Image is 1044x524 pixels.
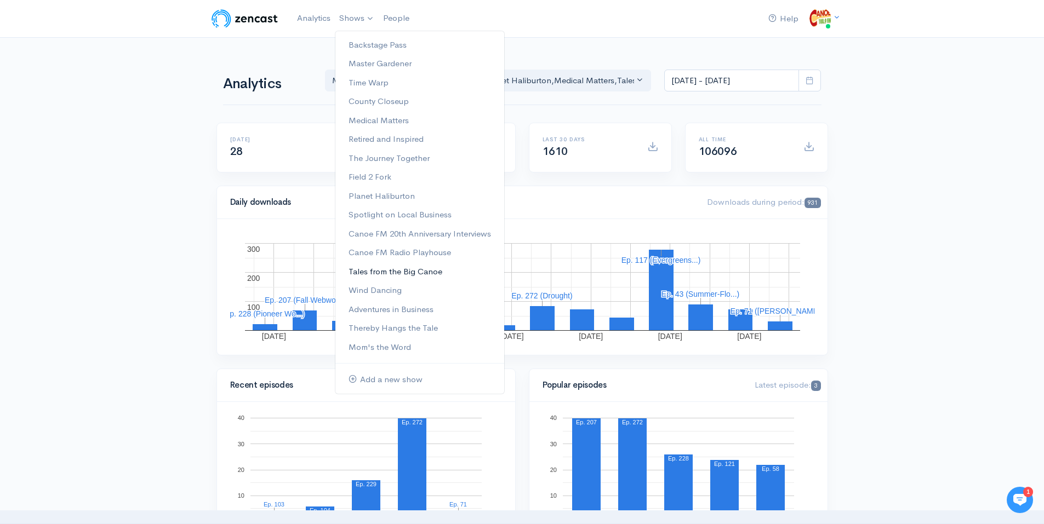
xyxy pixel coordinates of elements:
a: Tales from the Big Canoe [335,262,504,281]
a: Planet Haliburton [335,187,504,206]
a: Field 2 Fork [335,168,504,187]
p: Find an answer quickly [15,188,204,201]
h4: Popular episodes [543,381,742,390]
button: Mom's the Word, Adventures in Business, Planet Haliburton, Medical Matters, Tales from the Big Ca... [325,70,652,92]
h2: Just let us know if you need anything and we'll be happy to help! 🙂 [16,73,203,125]
a: Retired and Inspired [335,130,504,149]
span: 1610 [543,145,568,158]
text: Ep. 272 [402,419,423,425]
text: [DATE] [261,332,286,341]
a: Wind Dancing [335,281,504,300]
text: 100 [247,303,260,312]
input: analytics date range selector [664,70,799,92]
text: 40 [550,414,556,421]
text: Ep. 121 [714,460,735,467]
text: 20 [550,467,556,473]
a: Backstage Pass [335,36,504,55]
a: Help [764,7,803,31]
span: Downloads during period: [707,197,820,207]
text: Ep. 272 [622,419,643,425]
a: Canoe FM Radio Playhouse [335,243,504,262]
h4: Recent episodes [230,381,495,390]
a: Master Gardener [335,54,504,73]
a: Analytics [293,7,335,30]
text: 30 [550,440,556,447]
text: Ep. 71 [449,501,467,508]
text: 20 [237,467,244,473]
text: 300 [247,245,260,254]
img: ... [809,8,831,30]
text: 30 [237,440,244,447]
img: ZenCast Logo [210,8,279,30]
input: Search articles [32,206,196,228]
a: Adventures in Business [335,300,504,319]
a: The Journey Together [335,149,504,168]
text: Ep. 207 (Fall Webwo...) [264,296,344,304]
text: [DATE] [737,332,761,341]
span: 3 [811,381,820,391]
text: Ep. 228 (Pioneer Wo...) [224,309,304,318]
a: Medical Matters [335,111,504,130]
h6: All time [699,136,790,142]
text: 10 [550,492,556,499]
span: New conversation [71,152,132,160]
a: Shows [335,7,379,31]
h4: Daily downloads [230,198,694,207]
a: County Closeup [335,92,504,111]
svg: A chart. [230,232,814,342]
a: People [379,7,414,30]
a: Time Warp [335,73,504,93]
h6: Last 30 days [543,136,634,142]
text: Ep. 229 [356,481,376,487]
text: Ep. 104 [310,507,330,514]
a: Add a new show [335,370,504,389]
text: 200 [247,274,260,283]
h1: Analytics [223,76,312,92]
iframe: gist-messenger-bubble-iframe [1007,487,1033,513]
button: New conversation [17,145,202,167]
a: Mom's the Word [335,338,504,357]
h6: [DATE] [230,136,322,142]
text: [DATE] [499,332,523,341]
text: Ep. 103 [264,501,284,508]
text: Ep. 272 (Drought) [511,291,572,300]
text: Ep. 58 [762,465,779,472]
text: Ep. 71 ([PERSON_NAME]...) [730,307,829,315]
text: 40 [237,414,244,421]
text: Ep. 207 [576,419,597,425]
span: 106096 [699,145,737,158]
text: Ep. 117 (Evergreens...) [621,256,700,264]
span: 28 [230,145,243,158]
a: Thereby Hangs the Tale [335,319,504,338]
div: Mom's the Word , Adventures in Business , Planet Haliburton , Medical Matters , Tales from the Bi... [332,74,635,87]
a: Spotlight on Local Business [335,205,504,224]
text: Ep. 43 (Summer-Flo...) [661,290,739,298]
h1: Hi 👋 [16,53,203,71]
span: 931 [805,198,820,208]
text: Ep. 228 [668,455,689,462]
a: Canoe FM 20th Anniversary Interviews [335,224,504,244]
text: 10 [237,492,244,499]
span: Latest episode: [755,379,820,390]
text: [DATE] [579,332,603,341]
ul: Shows [335,31,505,394]
text: [DATE] [658,332,682,341]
